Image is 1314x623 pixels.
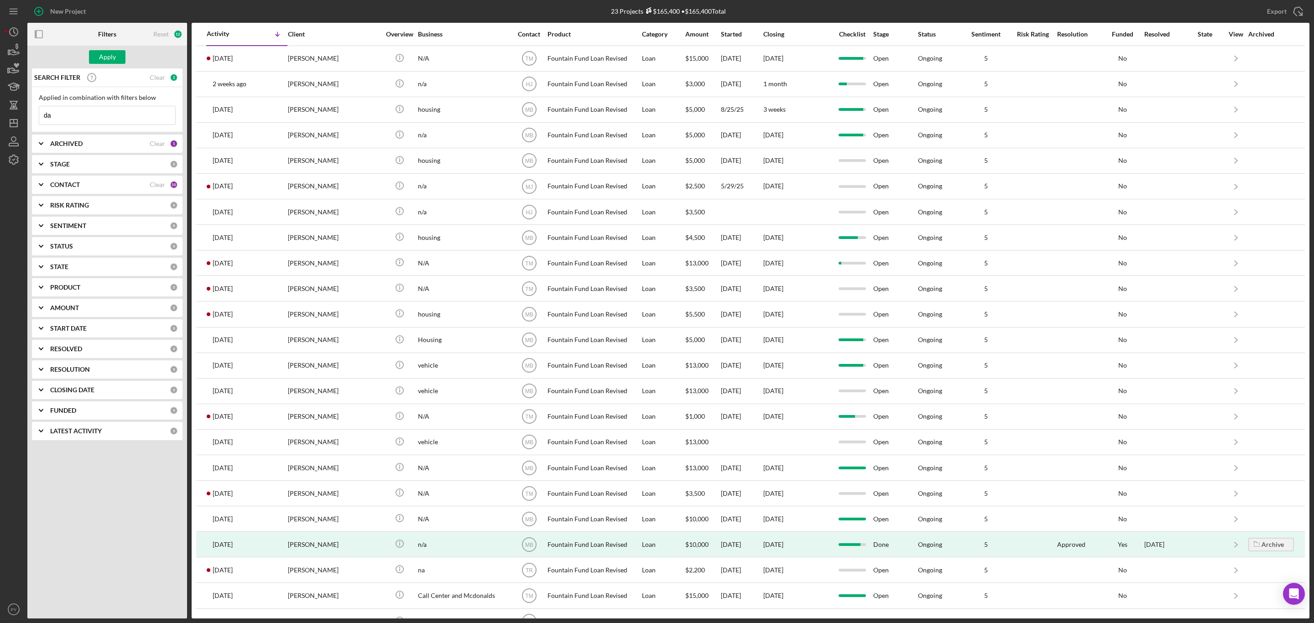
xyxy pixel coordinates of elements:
div: [PERSON_NAME] [288,328,379,352]
span: $5,000 [685,336,705,343]
div: Open [873,225,917,249]
text: MB [525,311,533,318]
time: [DATE] [763,412,783,420]
div: Open [873,98,917,122]
div: [PERSON_NAME] [288,98,379,122]
div: Ongoing [918,490,942,497]
div: Loan [642,200,684,224]
div: 5 [963,336,1009,343]
div: Fountain Fund Loan Revised [547,353,639,378]
div: 5 [963,182,1009,190]
div: [PERSON_NAME] [288,47,379,71]
div: n/a [418,200,509,224]
button: Export [1258,2,1309,21]
div: Loan [642,353,684,378]
div: Loan [642,225,684,249]
b: Filters [98,31,116,38]
div: 1 [170,140,178,148]
b: SEARCH FILTER [34,74,80,81]
div: 0 [170,304,178,312]
b: RISK RATING [50,202,89,209]
div: [PERSON_NAME] [288,481,379,505]
div: No [1102,464,1143,472]
div: [PERSON_NAME] [288,251,379,275]
time: [DATE] [763,361,783,369]
div: Loan [642,98,684,122]
div: No [1102,490,1143,497]
time: [DATE] [763,259,783,267]
time: 2024-08-21 13:31 [213,336,233,343]
b: STAGE [50,161,70,168]
b: ARCHIVED [50,140,83,147]
div: 0 [170,324,178,332]
div: Fountain Fund Loan Revised [547,379,639,403]
div: Open [873,405,917,429]
b: CONTACT [50,181,80,188]
div: 5 [963,260,1009,267]
div: 5 [963,413,1009,420]
time: 2025-09-05 13:11 [213,80,246,88]
div: State [1187,31,1223,38]
div: Open [873,379,917,403]
div: Ongoing [918,260,942,267]
time: [DATE] [763,285,783,292]
time: [DATE] [763,131,783,139]
div: New Project [50,2,86,21]
div: No [1102,336,1143,343]
div: 0 [170,406,178,415]
div: 0 [170,365,178,374]
span: $13,000 [685,361,709,369]
span: $3,500 [685,285,705,292]
span: $5,500 [685,310,705,318]
div: [DATE] [721,47,762,71]
div: N/A [418,481,509,505]
div: Open [873,123,917,147]
div: Ongoing [918,55,942,62]
div: Fountain Fund Loan Revised [547,328,639,352]
div: Resolved [1144,31,1185,38]
time: [DATE] [763,54,783,62]
button: Apply [89,50,125,64]
div: Loan [642,251,684,275]
div: n/a [418,174,509,198]
div: 5 [963,157,1009,164]
time: [DATE] [763,156,783,164]
div: Open [873,72,917,96]
div: [DATE] [721,379,762,403]
div: Loan [642,123,684,147]
span: $3,500 [685,208,705,216]
div: [DATE] [721,405,762,429]
div: Funded [1102,31,1143,38]
div: Open [873,251,917,275]
div: No [1102,362,1143,369]
div: 5 [963,311,1009,318]
div: Contact [512,31,546,38]
div: [DATE] [721,456,762,480]
div: No [1102,106,1143,113]
div: Open [873,276,917,301]
div: 5 [963,362,1009,369]
div: No [1102,387,1143,395]
div: No [1102,131,1143,139]
b: STATUS [50,243,73,250]
div: Clear [150,74,165,81]
div: 5 [963,131,1009,139]
div: 0 [170,242,178,250]
div: 0 [170,160,178,168]
div: View [1225,31,1247,38]
div: Resolution [1057,31,1101,38]
b: SENTIMENT [50,222,86,229]
div: Open [873,328,917,352]
div: 8/25/25 [721,98,762,122]
text: HJ [526,81,532,88]
div: Fountain Fund Loan Revised [547,123,639,147]
b: RESOLUTION [50,366,90,373]
div: Open [873,430,917,454]
div: Open [873,47,917,71]
div: [PERSON_NAME] [288,200,379,224]
div: No [1102,260,1143,267]
div: [PERSON_NAME] [288,225,379,249]
time: 2025-04-07 18:53 [213,234,233,241]
div: Loan [642,174,684,198]
div: Ongoing [918,80,942,88]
